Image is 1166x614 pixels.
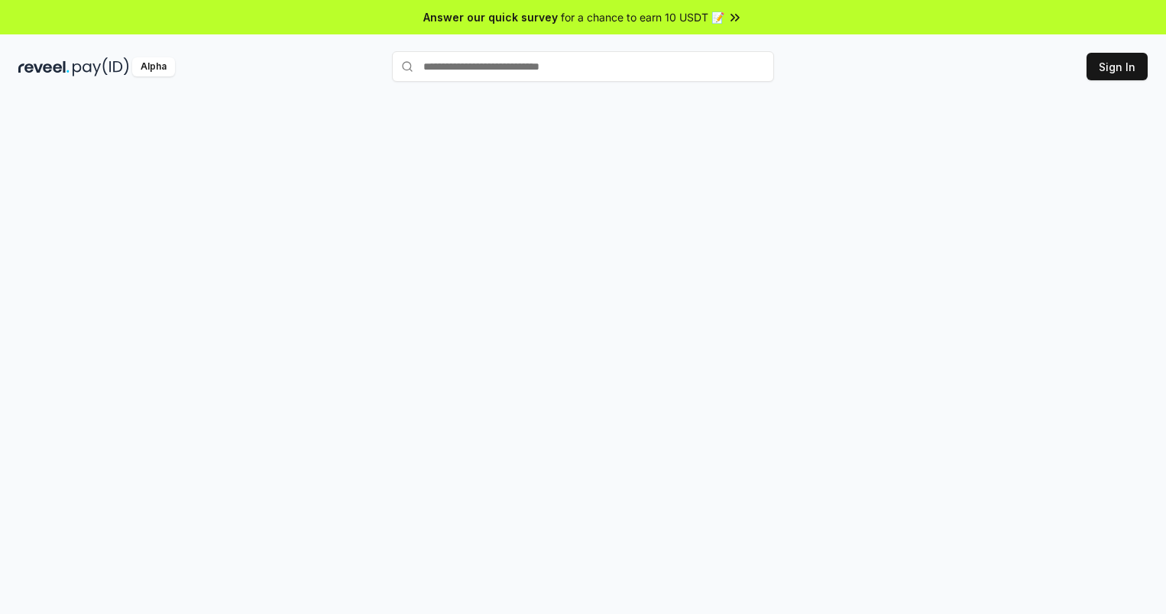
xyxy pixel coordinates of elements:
img: reveel_dark [18,57,70,76]
span: Answer our quick survey [423,9,558,25]
img: pay_id [73,57,129,76]
button: Sign In [1087,53,1148,80]
span: for a chance to earn 10 USDT 📝 [561,9,724,25]
div: Alpha [132,57,175,76]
